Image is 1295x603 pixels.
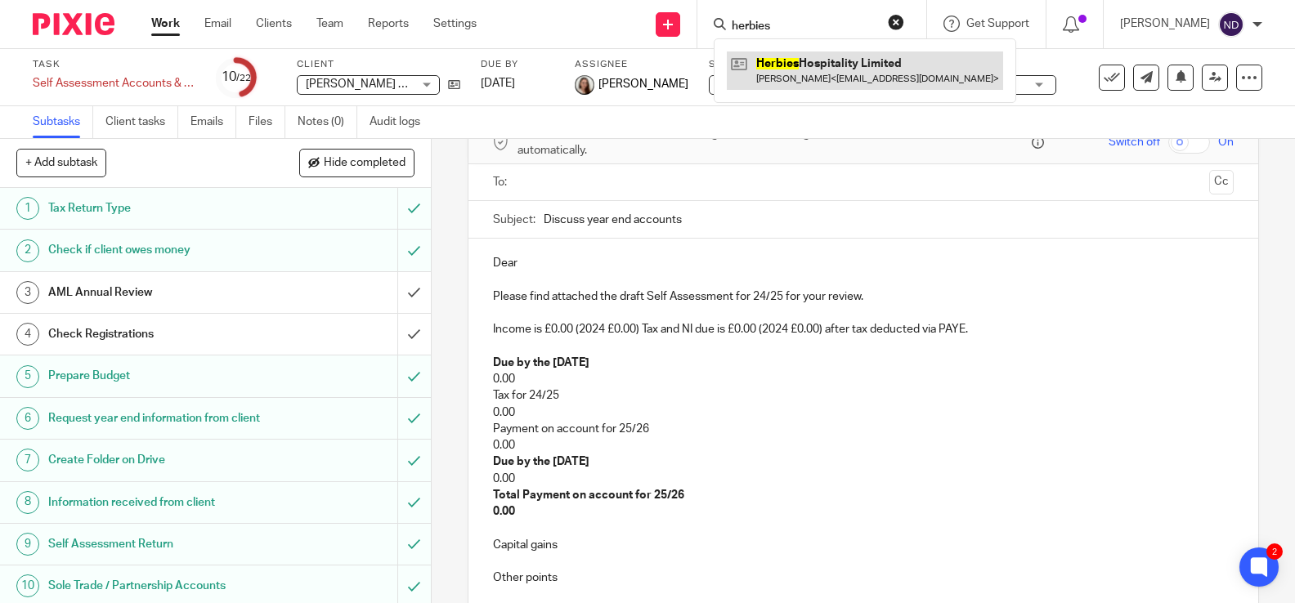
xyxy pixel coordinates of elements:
[493,471,1234,487] p: 0.00
[16,407,39,430] div: 6
[48,490,271,515] h1: Information received from client
[730,20,877,34] input: Search
[16,574,39,597] div: 10
[493,506,515,517] strong: 0.00
[151,16,180,32] a: Work
[481,58,554,71] label: Due by
[493,456,589,467] strong: Due by the [DATE]
[16,149,106,176] button: + Add subtask
[324,157,406,170] span: Hide completed
[33,106,93,138] a: Subtasks
[299,149,414,176] button: Hide completed
[33,75,196,92] div: Self Assessment Accounts &amp; Tax Returns
[433,16,477,32] a: Settings
[1218,134,1234,150] span: On
[518,126,1028,159] span: Secure the attachments in this message. Files exceeding the size limit (10MB) will be secured aut...
[48,280,271,305] h1: AML Annual Review
[48,196,271,221] h1: Tax Return Type
[316,16,343,32] a: Team
[48,574,271,598] h1: Sole Trade / Partnership Accounts
[222,68,251,87] div: 10
[493,404,1234,421] p: 0.00
[1218,11,1244,38] img: svg%3E
[16,323,39,346] div: 4
[493,437,1234,453] p: 0.00
[493,569,1234,586] p: Other points
[33,75,196,92] div: Self Assessment Accounts & Tax Returns
[16,533,39,556] div: 9
[493,371,1234,387] p: 0.00
[598,76,688,92] span: [PERSON_NAME]
[16,365,39,388] div: 5
[966,18,1029,29] span: Get Support
[1266,543,1283,560] div: 2
[1120,16,1210,32] p: [PERSON_NAME]
[33,13,114,35] img: Pixie
[16,281,39,304] div: 3
[709,58,872,71] label: Status
[493,255,1234,271] p: Dear
[48,448,271,472] h1: Create Folder on Drive
[306,78,462,90] span: [PERSON_NAME] Music Editor
[493,174,511,190] label: To:
[16,449,39,471] div: 7
[249,106,285,138] a: Files
[493,357,589,368] strong: Due by the [DATE]
[493,489,684,501] strong: Total Payment on account for 25/26
[575,75,594,95] img: Profile.png
[493,421,1234,437] p: Payment on account for 25/26
[481,78,515,89] span: [DATE]
[888,14,904,30] button: Clear
[256,16,292,32] a: Clients
[493,321,1234,337] p: Income is £0.00 (2024 £0.00) Tax and NI due is £0.00 (2024 £0.00) after tax deducted via PAYE.
[493,288,1234,305] p: Please find attached the draft Self Assessment for 24/25 for your review.
[190,106,236,138] a: Emails
[16,239,39,262] div: 2
[493,387,1234,404] p: Tax for 24/25
[105,106,178,138] a: Client tasks
[204,16,231,32] a: Email
[1109,134,1160,150] span: Switch off
[575,58,688,71] label: Assignee
[48,322,271,346] h1: Check Registrations
[48,532,271,556] h1: Self Assessment Return
[493,212,535,228] label: Subject:
[33,58,196,71] label: Task
[48,406,271,431] h1: Request year end information from client
[297,58,460,71] label: Client
[16,197,39,220] div: 1
[493,537,1234,553] p: Capital gains
[48,238,271,262] h1: Check if client owes money
[370,106,432,138] a: Audit logs
[1209,170,1234,194] button: Cc
[16,491,39,514] div: 8
[298,106,357,138] a: Notes (0)
[48,364,271,388] h1: Prepare Budget
[368,16,409,32] a: Reports
[236,74,251,83] small: /22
